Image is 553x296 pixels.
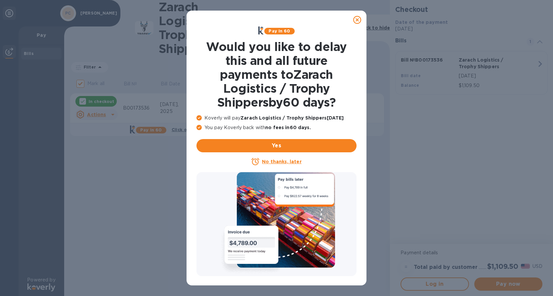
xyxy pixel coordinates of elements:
b: Pay in 60 [269,28,290,33]
b: no fees in 60 days . [265,125,311,130]
u: No thanks, later [262,159,301,164]
button: Yes [196,139,357,152]
p: Koverly will pay [196,115,357,122]
p: You pay Koverly back with [196,124,357,131]
span: Yes [202,142,351,150]
h1: Would you like to delay this and all future payments to Zarach Logistics / Trophy Shippers by 60 ... [196,40,357,109]
b: Zarach Logistics / Trophy Shippers [DATE] [240,115,344,121]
